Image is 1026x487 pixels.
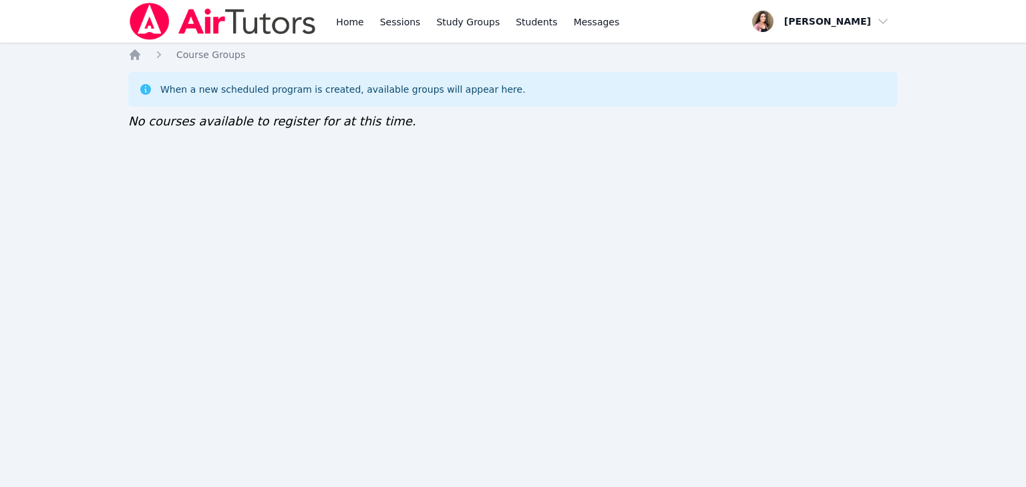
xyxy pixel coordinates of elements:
[574,15,620,29] span: Messages
[160,83,526,96] div: When a new scheduled program is created, available groups will appear here.
[128,114,416,128] span: No courses available to register for at this time.
[128,48,898,61] nav: Breadcrumb
[176,48,245,61] a: Course Groups
[176,49,245,60] span: Course Groups
[128,3,317,40] img: Air Tutors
